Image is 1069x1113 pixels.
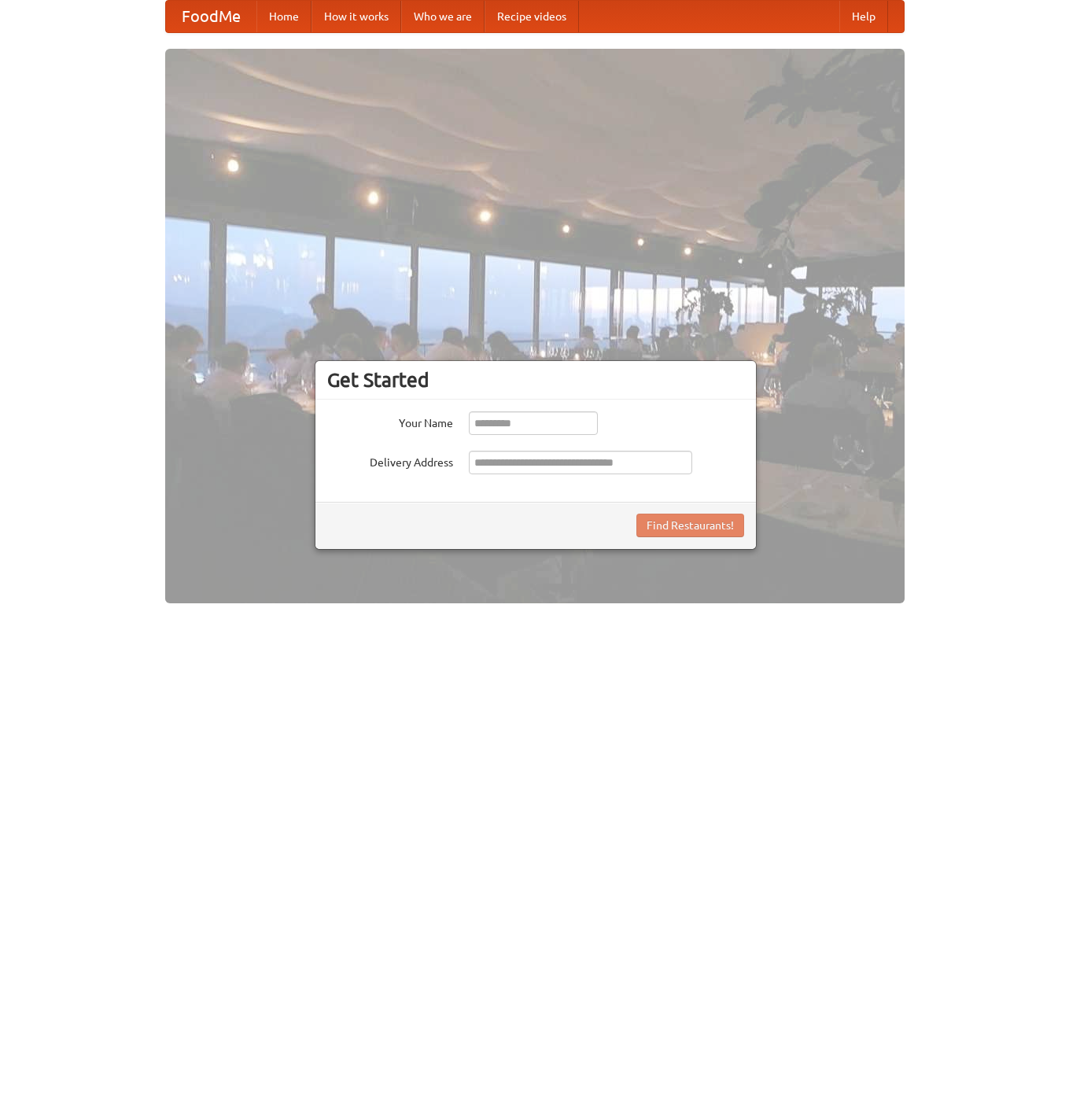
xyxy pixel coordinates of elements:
[839,1,888,32] a: Help
[311,1,401,32] a: How it works
[485,1,579,32] a: Recipe videos
[327,411,453,431] label: Your Name
[636,514,744,537] button: Find Restaurants!
[256,1,311,32] a: Home
[166,1,256,32] a: FoodMe
[327,368,744,392] h3: Get Started
[401,1,485,32] a: Who we are
[327,451,453,470] label: Delivery Address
